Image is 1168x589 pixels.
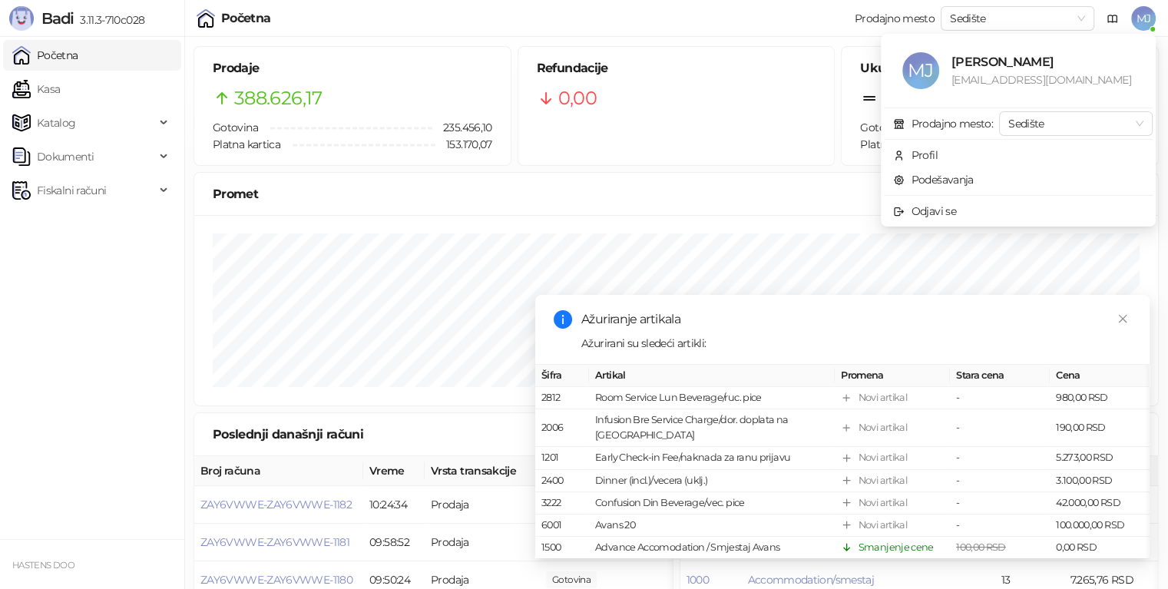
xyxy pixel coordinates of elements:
[589,537,835,559] td: Advance Accomodation / Smjestaj Avans
[535,537,589,559] td: 1500
[687,573,709,587] button: 1000
[37,175,106,206] span: Fiskalni računi
[1131,6,1156,31] span: MJ
[589,515,835,537] td: Avans 20
[589,447,835,469] td: Early Check-in Fee/naknada za ranu prijavu
[200,498,352,511] button: ZAY6VWWE-ZAY6VWWE-1182
[589,387,835,409] td: Room Service Lun Beverage/ruc. pice
[425,524,540,561] td: Prodaja
[589,365,835,387] th: Artikal
[234,84,323,113] span: 388.626,17
[221,12,271,25] div: Početna
[213,137,280,151] span: Platna kartica
[1117,313,1128,324] span: close
[950,365,1050,387] th: Stara cena
[912,115,993,132] div: Prodajno mesto:
[950,515,1050,537] td: -
[589,470,835,492] td: Dinner (incl.)/vecera (uklj.)
[748,573,875,587] button: Accommodation/smestaj
[12,560,74,571] small: HASTENS DOO
[535,470,589,492] td: 2400
[956,541,1006,553] span: 100,00 RSD
[859,390,907,405] div: Novi artikal
[912,203,956,220] div: Odjavi se
[950,447,1050,469] td: -
[435,136,492,153] span: 153.170,07
[74,13,144,27] span: 3.11.3-710c028
[860,137,928,151] span: Platna kartica
[535,365,589,387] th: Šifra
[1050,447,1150,469] td: 5.273,00 RSD
[213,59,492,78] h5: Prodaje
[363,486,425,524] td: 10:24:34
[912,147,938,164] div: Profil
[1050,387,1150,409] td: 980,00 RSD
[535,492,589,515] td: 3222
[1050,409,1150,447] td: 190,00 RSD
[535,387,589,409] td: 2812
[950,470,1050,492] td: -
[546,571,597,588] span: 13.207,82
[363,456,425,486] th: Vreme
[213,121,258,134] span: Gotovina
[12,40,78,71] a: Početna
[859,518,907,533] div: Novi artikal
[950,409,1050,447] td: -
[432,119,492,136] span: 235.456,10
[425,456,540,486] th: Vrsta transakcije
[951,71,1134,88] div: [EMAIL_ADDRESS][DOMAIN_NAME]
[213,184,1140,204] div: Promet
[1050,470,1150,492] td: 3.100,00 RSD
[581,335,1131,352] div: Ažurirani su sledeći artikli:
[950,387,1050,409] td: -
[37,141,94,172] span: Dokumenti
[1050,365,1150,387] th: Cena
[1114,310,1131,327] a: Close
[1100,6,1125,31] a: Dokumentacija
[581,310,1131,329] div: Ažuriranje artikala
[902,52,939,89] span: MJ
[558,84,597,113] span: 0,00
[1050,515,1150,537] td: 100.000,00 RSD
[213,425,539,444] div: Poslednji današnji računi
[859,420,907,435] div: Novi artikal
[363,524,425,561] td: 09:58:52
[200,573,352,587] button: ZAY6VWWE-ZAY6VWWE-1180
[1008,112,1143,135] span: Sedište
[855,13,935,24] div: Prodajno mesto
[893,173,974,187] a: Podešavanja
[194,456,363,486] th: Broj računa
[37,108,76,138] span: Katalog
[200,535,349,549] button: ZAY6VWWE-ZAY6VWWE-1181
[950,492,1050,515] td: -
[1050,492,1150,515] td: 42.000,00 RSD
[12,74,60,104] a: Kasa
[860,121,905,134] span: Gotovina
[589,409,835,447] td: Infusion Bre Service Charge/dor. doplata na [GEOGRAPHIC_DATA]
[537,59,816,78] h5: Refundacije
[9,6,34,31] img: Logo
[859,495,907,511] div: Novi artikal
[951,52,1134,71] div: [PERSON_NAME]
[950,7,1085,30] span: Sedište
[860,59,1140,78] h5: Ukupno
[859,473,907,488] div: Novi artikal
[554,310,572,329] span: info-circle
[535,447,589,469] td: 1201
[535,409,589,447] td: 2006
[535,515,589,537] td: 6001
[859,540,934,555] div: Smanjenje cene
[41,9,74,28] span: Badi
[859,450,907,465] div: Novi artikal
[589,492,835,515] td: Confusion Din Beverage/vec. pice
[835,365,950,387] th: Promena
[1050,537,1150,559] td: 0,00 RSD
[425,486,540,524] td: Prodaja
